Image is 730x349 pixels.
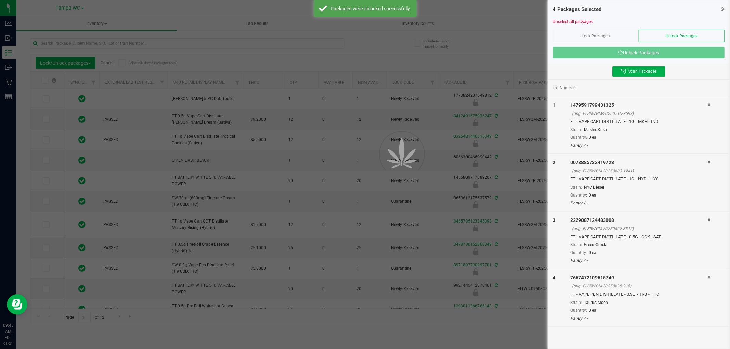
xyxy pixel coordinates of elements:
span: Quantity: [570,135,587,140]
span: Green Crack [584,242,606,247]
span: 1 [553,102,556,108]
div: 0078885732419723 [570,159,707,166]
div: Pantry / - [570,257,707,264]
div: Pantry / - [570,315,707,321]
div: 1479591799431325 [570,102,707,109]
div: FT - VAPE CART DISTILLATE - 1G - NYD - HYS [570,176,707,183]
span: NYC Diesel [584,185,604,190]
div: (orig. FLSRWGM-20250603-1241) [572,168,707,174]
span: 0 ea [589,135,597,140]
span: Lot Number: [553,85,576,91]
span: Strain: [570,127,582,132]
button: Scan Packages [612,66,665,77]
a: Unselect all packages [553,19,593,24]
button: Unlock Packages [553,47,725,58]
div: Pantry / - [570,142,707,148]
span: 0 ea [589,308,597,313]
span: 0 ea [589,250,597,255]
div: (orig. FLSRWGM-20250527-3312) [572,226,707,232]
span: 4 [553,275,556,280]
div: FT - VAPE CART DISTILLATE - 0.5G - GCK - SAT [570,233,707,240]
span: 2 [553,160,556,165]
span: Quantity: [570,193,587,198]
span: Taurus Moon [584,300,608,305]
div: 2229087124483008 [570,217,707,224]
span: Strain: [570,300,582,305]
div: Pantry / - [570,200,707,206]
span: Quantity: [570,250,587,255]
span: Strain: [570,242,582,247]
div: Packages were unlocked successfully. [331,5,411,12]
span: Unlock Packages [666,33,697,38]
div: (orig. FLSRWGM-20250716-2592) [572,110,707,117]
div: FT - VAPE PEN DISTILLATE - 0.3G - TRS - THC [570,291,707,298]
div: (orig. FLSRWGM-20250625-918) [572,283,707,289]
div: 7667472109615749 [570,274,707,281]
span: Master Kush [584,127,607,132]
span: 0 ea [589,193,597,198]
span: Strain: [570,185,582,190]
span: 3 [553,217,556,223]
span: Quantity: [570,308,587,313]
span: Lock Packages [582,33,610,38]
div: FT - VAPE CART DISTILLATE - 1G - MKH - IND [570,118,707,125]
iframe: Resource center [7,294,27,315]
span: Scan Packages [628,69,657,74]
